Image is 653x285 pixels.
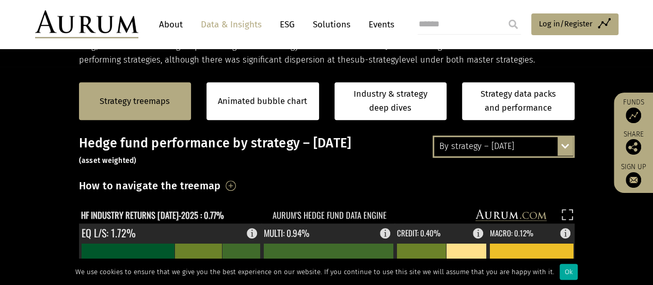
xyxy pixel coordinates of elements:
img: Aurum [35,10,138,38]
span: Log in/Register [539,18,593,30]
a: About [154,15,188,34]
a: Sign up [619,162,648,188]
span: sub-strategy [351,55,399,65]
img: Share this post [626,139,641,155]
a: Animated bubble chart [218,95,307,108]
div: By strategy – [DATE] [434,137,573,156]
a: Solutions [308,15,356,34]
a: Strategy treemaps [100,95,170,108]
div: Share [619,131,648,155]
a: Funds [619,98,648,123]
img: Access Funds [626,108,641,123]
h3: Hedge fund performance by strategy – [DATE] [79,136,575,167]
img: Sign up to our newsletter [626,172,641,188]
div: Ok [560,264,578,280]
a: Strategy data packs and performance [462,82,575,120]
small: (asset weighted) [79,156,137,165]
a: Data & Insights [196,15,267,34]
a: Log in/Register [531,13,618,35]
a: Events [363,15,394,34]
input: Submit [503,14,523,35]
h3: How to navigate the treemap [79,177,221,194]
a: ESG [275,15,300,34]
a: Industry & strategy deep dives [335,82,447,120]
